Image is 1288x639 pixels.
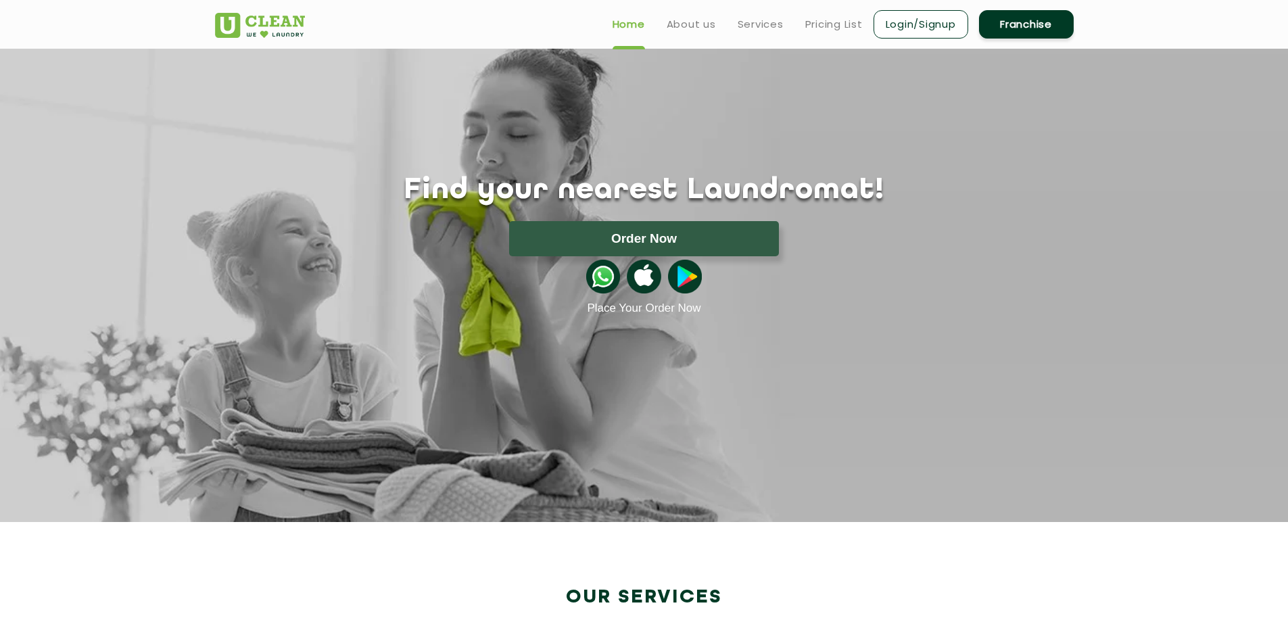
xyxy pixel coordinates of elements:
img: whatsappicon.png [586,260,620,293]
h2: Our Services [215,586,1074,609]
a: Pricing List [805,16,863,32]
img: apple-icon.png [627,260,661,293]
a: Login/Signup [874,10,968,39]
button: Order Now [509,221,779,256]
img: playstoreicon.png [668,260,702,293]
a: About us [667,16,716,32]
img: UClean Laundry and Dry Cleaning [215,13,305,38]
a: Place Your Order Now [587,302,700,315]
a: Franchise [979,10,1074,39]
a: Services [738,16,784,32]
a: Home [613,16,645,32]
h1: Find your nearest Laundromat! [205,174,1084,208]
